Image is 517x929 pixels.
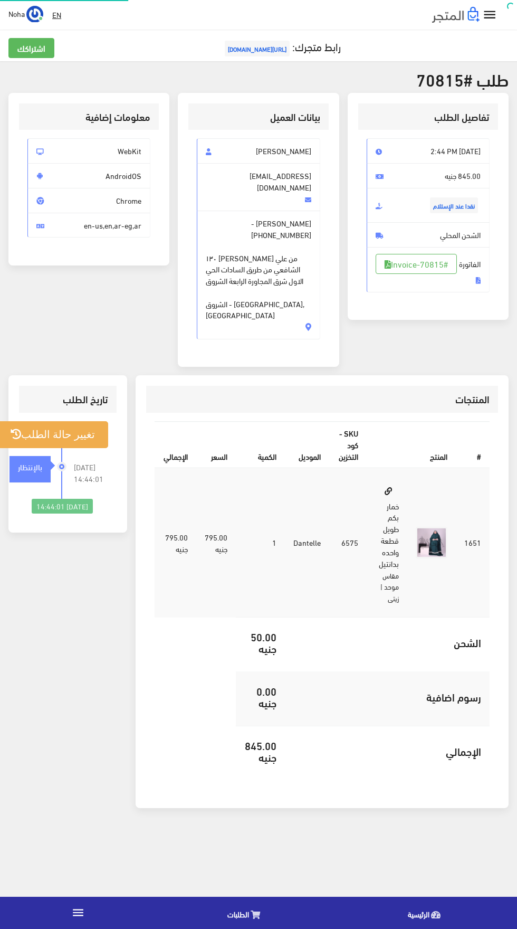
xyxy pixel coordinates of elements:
[71,906,85,919] i: 
[222,36,341,56] a: رابط متجرك:[URL][DOMAIN_NAME]
[197,138,320,164] span: [PERSON_NAME]
[293,745,481,757] h5: اﻹجمالي
[456,422,490,468] th: #
[227,907,249,921] span: الطلبات
[155,422,196,468] th: اﻹجمالي
[52,8,61,21] u: EN
[244,740,276,763] h5: 845.00 جنيه
[244,685,276,708] h5: 0.00 جنيه
[8,7,25,20] span: Noha
[197,163,320,211] span: [EMAIL_ADDRESS][DOMAIN_NAME]
[329,468,367,617] td: 6575
[196,468,236,617] td: 795.00 جنيه
[236,422,285,468] th: الكمية
[367,468,407,617] td: خمار بكم طويل قطعة واحده بدانتيل
[26,6,43,23] img: ...
[329,422,367,468] th: SKU - كود التخزين
[236,468,285,617] td: 1
[48,5,65,24] a: EN
[367,112,490,122] h3: تفاصيل الطلب
[379,580,399,604] small: | زيتى
[293,691,481,703] h5: رسوم اضافية
[367,422,456,468] th: المنتج
[197,211,320,339] span: [PERSON_NAME] -
[244,631,276,654] h5: 50.00 جنيه
[285,468,329,617] td: Dantelle
[74,461,109,485] span: [DATE] 14:44:01
[367,163,490,188] span: 845.00 جنيه
[197,112,320,122] h3: بيانات العميل
[285,422,329,468] th: الموديل
[8,70,509,88] h2: طلب #70815
[408,907,429,921] span: الرئيسية
[376,254,457,274] a: #Invoice-70815
[32,499,93,514] div: [DATE] 14:44:01
[18,461,42,472] strong: بالإنتظار
[456,468,490,617] td: 1651
[27,163,150,188] span: AndroidOS
[482,7,497,23] i: 
[8,5,43,22] a: ... Noha
[367,222,490,248] span: الشحن المحلي
[430,197,478,213] span: نقدا عند الإستلام
[27,394,108,404] h3: تاريخ الطلب
[27,213,150,238] span: en-us,en,ar-eg,ar
[367,247,490,292] span: الفاتورة
[156,899,337,926] a: الطلبات
[196,422,236,468] th: السعر
[225,41,290,56] span: [URL][DOMAIN_NAME]
[8,38,54,58] a: اشتراكك
[251,229,311,241] span: [PHONE_NUMBER]
[293,637,481,648] h5: الشحن
[367,138,490,164] span: [DATE] 2:44 PM
[155,394,490,404] h3: المنتجات
[27,138,150,164] span: WebKit
[27,188,150,213] span: Chrome
[432,7,480,23] img: .
[337,899,517,926] a: الرئيسية
[206,241,311,321] span: ١٣٠ [PERSON_NAME] من علي الشافعي من طريق السادات الحي الاول شرق المجاورة الرابعة الشروق الشروق - ...
[382,569,399,593] small: مقاس موحد
[27,112,150,122] h3: معلومات إضافية
[155,468,196,617] td: 795.00 جنيه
